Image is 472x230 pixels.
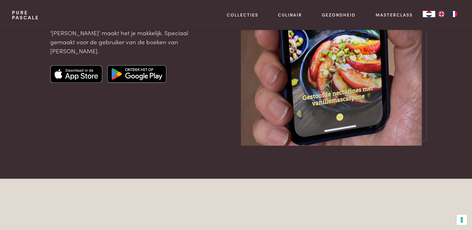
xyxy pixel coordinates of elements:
[448,11,460,17] a: FR
[107,65,166,83] img: Google app store
[322,12,356,18] a: Gezondheid
[12,10,39,20] a: PurePascale
[423,11,435,17] div: Language
[50,11,193,55] p: Op zoek naar inspiratie? Makkelijk en snel een boodschappenlijst maken? De gratis app ‘[PERSON_NA...
[423,11,435,17] a: NL
[50,65,103,83] img: Apple app store
[435,11,448,17] a: EN
[456,214,467,225] button: Uw voorkeuren voor toestemming voor trackingtechnologieën
[376,12,413,18] a: Masterclass
[435,11,460,17] ul: Language list
[227,12,258,18] a: Collecties
[423,11,460,17] aside: Language selected: Nederlands
[278,12,302,18] a: Culinair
